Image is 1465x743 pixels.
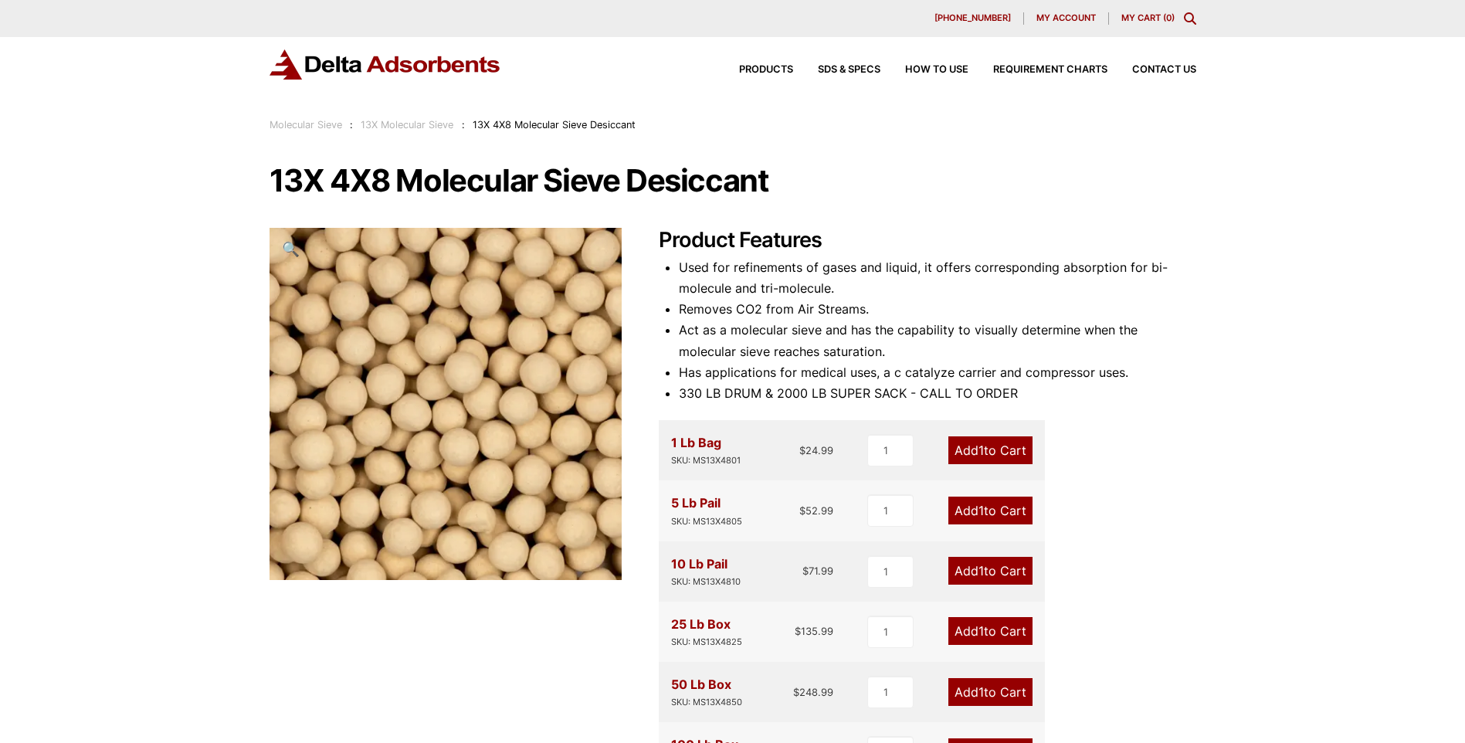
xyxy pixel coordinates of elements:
span: $ [793,686,799,698]
span: $ [802,565,809,577]
bdi: 52.99 [799,504,833,517]
span: 1 [978,503,984,518]
a: Contact Us [1107,65,1196,75]
a: Requirement Charts [968,65,1107,75]
span: [PHONE_NUMBER] [934,14,1011,22]
span: Requirement Charts [993,65,1107,75]
a: Add1to Cart [948,557,1033,585]
li: Has applications for medical uses, a c catalyze carrier and compressor uses. [679,362,1196,383]
div: SKU: MS13X4825 [671,635,742,650]
a: Molecular Sieve [270,119,342,131]
span: My account [1036,14,1096,22]
a: Add1to Cart [948,497,1033,524]
div: SKU: MS13X4850 [671,695,742,710]
a: Add1to Cart [948,436,1033,464]
span: $ [799,504,805,517]
a: Add1to Cart [948,617,1033,645]
div: Toggle Modal Content [1184,12,1196,25]
bdi: 248.99 [793,686,833,698]
li: Used for refinements of gases and liquid, it offers corresponding absorption for bi-molecule and ... [679,257,1196,299]
li: Act as a molecular sieve and has the capability to visually determine when the molecular sieve re... [679,320,1196,361]
a: 13X 4X8 Molecular Sieve Desiccant [270,395,622,410]
span: SDS & SPECS [818,65,880,75]
div: SKU: MS13X4801 [671,453,741,468]
a: Add1to Cart [948,678,1033,706]
a: SDS & SPECS [793,65,880,75]
bdi: 71.99 [802,565,833,577]
div: 10 Lb Pail [671,554,741,589]
img: Delta Adsorbents [270,49,501,80]
span: 1 [978,623,984,639]
span: 1 [978,563,984,578]
span: How to Use [905,65,968,75]
span: Contact Us [1132,65,1196,75]
span: $ [795,625,801,637]
li: Removes CO2 from Air Streams. [679,299,1196,320]
div: 50 Lb Box [671,674,742,710]
li: 330 LB DRUM & 2000 LB SUPER SACK - CALL TO ORDER [679,383,1196,404]
bdi: 135.99 [795,625,833,637]
div: 1 Lb Bag [671,433,741,468]
h2: Product Features [659,228,1196,253]
div: SKU: MS13X4810 [671,575,741,589]
bdi: 24.99 [799,444,833,456]
a: 13X Molecular Sieve [361,119,453,131]
span: 0 [1166,12,1172,23]
span: 13X 4X8 Molecular Sieve Desiccant [473,119,636,131]
span: 1 [978,684,984,700]
a: Products [714,65,793,75]
a: How to Use [880,65,968,75]
h1: 13X 4X8 Molecular Sieve Desiccant [270,165,1196,197]
span: Products [739,65,793,75]
span: : [350,119,353,131]
span: $ [799,444,805,456]
div: SKU: MS13X4805 [671,514,742,529]
span: 🔍 [282,240,300,257]
a: My account [1024,12,1109,25]
span: 1 [978,443,984,458]
span: : [462,119,465,131]
div: 25 Lb Box [671,614,742,650]
a: View full-screen image gallery [270,228,312,270]
a: My Cart (0) [1121,12,1175,23]
div: 5 Lb Pail [671,493,742,528]
a: [PHONE_NUMBER] [922,12,1024,25]
img: 13X 4X8 Molecular Sieve Desiccant [270,228,622,580]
